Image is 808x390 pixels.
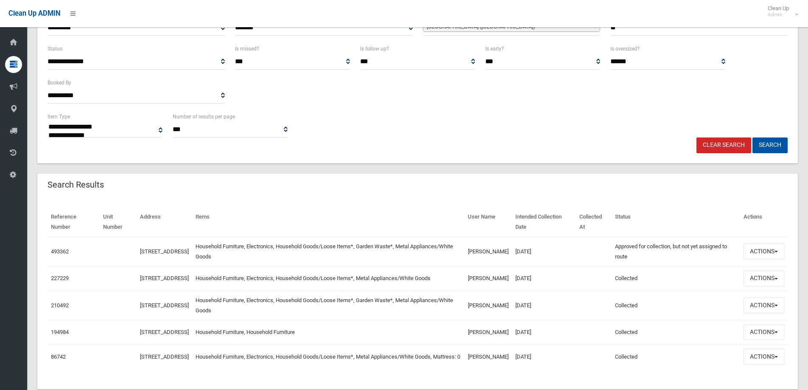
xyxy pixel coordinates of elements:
label: Number of results per page [173,112,235,121]
th: Reference Number [48,208,100,237]
a: 493362 [51,248,69,255]
td: Collected [612,266,740,291]
a: 86742 [51,354,66,360]
th: Actions [740,208,788,237]
label: Item Type [48,112,70,121]
td: Household Furniture, Electronics, Household Goods/Loose Items*, Metal Appliances/White Goods, Mat... [192,345,464,369]
a: [STREET_ADDRESS] [140,248,189,255]
th: Collected At [576,208,612,237]
td: [DATE] [512,266,576,291]
button: Actions [744,244,784,259]
th: Status [612,208,740,237]
a: 194984 [51,329,69,335]
a: 210492 [51,302,69,309]
td: Household Furniture, Electronics, Household Goods/Loose Items*, Garden Waste*, Metal Appliances/W... [192,237,464,267]
button: Actions [744,297,784,313]
td: Collected [612,320,740,345]
label: Is oversized? [610,44,640,53]
span: Clean Up ADMIN [8,9,60,17]
td: Approved for collection, but not yet assigned to route [612,237,740,267]
a: [STREET_ADDRESS] [140,329,189,335]
small: Admin [768,11,789,18]
td: [PERSON_NAME] [464,237,512,267]
label: Is missed? [235,44,259,53]
td: [DATE] [512,237,576,267]
td: Household Furniture, Electronics, Household Goods/Loose Items*, Garden Waste*, Metal Appliances/W... [192,291,464,320]
td: [DATE] [512,345,576,369]
a: [STREET_ADDRESS] [140,275,189,281]
a: Clear Search [696,137,751,153]
label: Status [48,44,62,53]
th: Items [192,208,464,237]
th: Address [137,208,192,237]
button: Actions [744,325,784,340]
td: [PERSON_NAME] [464,266,512,291]
button: Actions [744,271,784,286]
button: Actions [744,349,784,365]
td: Household Furniture, Household Furniture [192,320,464,345]
label: Is early? [485,44,504,53]
td: [PERSON_NAME] [464,291,512,320]
th: Unit Number [100,208,137,237]
td: Collected [612,291,740,320]
span: Clean Up [763,5,797,18]
label: Is follow up? [360,44,389,53]
td: Household Furniture, Electronics, Household Goods/Loose Items*, Metal Appliances/White Goods [192,266,464,291]
label: Booked By [48,78,71,87]
td: [DATE] [512,291,576,320]
td: Collected [612,345,740,369]
a: 227229 [51,275,69,281]
a: [STREET_ADDRESS] [140,302,189,309]
td: [PERSON_NAME] [464,345,512,369]
th: Intended Collection Date [512,208,576,237]
td: [DATE] [512,320,576,345]
th: User Name [464,208,512,237]
td: [PERSON_NAME] [464,320,512,345]
button: Search [752,137,788,153]
a: [STREET_ADDRESS] [140,354,189,360]
header: Search Results [37,177,114,193]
